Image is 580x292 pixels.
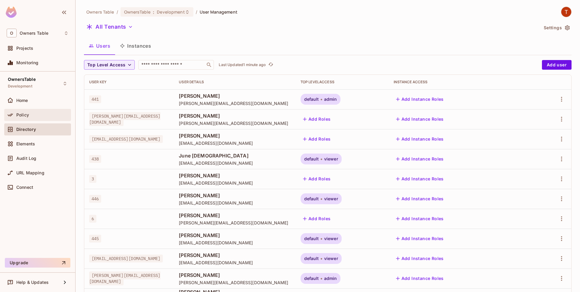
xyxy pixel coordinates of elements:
[16,170,44,175] span: URL Mapping
[84,38,115,53] button: Users
[16,156,36,161] span: Audit Log
[89,271,160,285] span: [PERSON_NAME][EMAIL_ADDRESS][DOMAIN_NAME]
[84,22,135,32] button: All Tenants
[117,9,118,15] li: /
[16,98,28,103] span: Home
[89,235,101,243] span: 445
[561,7,571,17] img: TableSteaks Development
[541,23,572,33] button: Settings
[179,240,291,246] span: [EMAIL_ADDRESS][DOMAIN_NAME]
[266,61,274,68] span: Click to refresh data
[179,160,291,166] span: [EMAIL_ADDRESS][DOMAIN_NAME]
[16,280,49,285] span: Help & Updates
[16,185,33,190] span: Connect
[179,100,291,106] span: [PERSON_NAME][EMAIL_ADDRESS][DOMAIN_NAME]
[268,62,273,68] span: refresh
[179,93,291,99] span: [PERSON_NAME]
[179,120,291,126] span: [PERSON_NAME][EMAIL_ADDRESS][DOMAIN_NAME]
[179,232,291,239] span: [PERSON_NAME]
[324,157,338,161] span: viewer
[304,276,319,281] span: default
[179,192,291,199] span: [PERSON_NAME]
[196,9,197,15] li: /
[304,236,319,241] span: default
[394,174,446,184] button: Add Instance Roles
[301,214,333,224] button: Add Roles
[304,256,319,261] span: default
[86,9,114,15] span: the active workspace
[89,255,163,262] span: [EMAIL_ADDRESS][DOMAIN_NAME]
[394,134,446,144] button: Add Instance Roles
[324,256,338,261] span: viewer
[89,80,169,84] div: User Key
[179,272,291,278] span: [PERSON_NAME]
[179,140,291,146] span: [EMAIL_ADDRESS][DOMAIN_NAME]
[89,175,96,183] span: 3
[16,127,36,132] span: Directory
[16,46,33,51] span: Projects
[16,141,35,146] span: Elements
[179,260,291,265] span: [EMAIL_ADDRESS][DOMAIN_NAME]
[179,180,291,186] span: [EMAIL_ADDRESS][DOMAIN_NAME]
[87,61,125,69] span: Top Level Access
[394,194,446,204] button: Add Instance Roles
[394,114,446,124] button: Add Instance Roles
[542,60,572,70] button: Add user
[179,113,291,119] span: [PERSON_NAME]
[394,94,446,104] button: Add Instance Roles
[179,172,291,179] span: [PERSON_NAME]
[394,214,446,224] button: Add Instance Roles
[394,254,446,263] button: Add Instance Roles
[157,9,185,15] span: Development
[179,132,291,139] span: [PERSON_NAME]
[179,152,291,159] span: June [DEMOGRAPHIC_DATA]
[179,220,291,226] span: [PERSON_NAME][EMAIL_ADDRESS][DOMAIN_NAME]
[115,38,156,53] button: Instances
[179,80,291,84] div: User Details
[89,135,163,143] span: [EMAIL_ADDRESS][DOMAIN_NAME]
[394,234,446,243] button: Add Instance Roles
[7,29,17,37] span: O
[304,196,319,201] span: default
[16,60,39,65] span: Monitoring
[179,200,291,206] span: [EMAIL_ADDRESS][DOMAIN_NAME]
[6,7,17,18] img: SReyMgAAAABJRU5ErkJggg==
[324,196,338,201] span: viewer
[124,9,150,15] span: OwnersTable
[8,84,32,89] span: Development
[304,157,319,161] span: default
[324,276,337,281] span: admin
[301,80,384,84] div: Top Level Access
[301,134,333,144] button: Add Roles
[394,80,531,84] div: Instance Access
[179,252,291,259] span: [PERSON_NAME]
[89,215,96,223] span: 6
[89,95,101,103] span: 441
[394,154,446,164] button: Add Instance Roles
[179,280,291,285] span: [PERSON_NAME][EMAIL_ADDRESS][DOMAIN_NAME]
[301,174,333,184] button: Add Roles
[200,9,237,15] span: User Management
[219,62,266,67] p: Last Updated 1 minute ago
[179,212,291,219] span: [PERSON_NAME]
[153,10,155,14] span: :
[84,60,135,70] button: Top Level Access
[20,31,48,36] span: Workspace: Owners Table
[16,113,29,117] span: Policy
[324,236,338,241] span: viewer
[89,112,160,126] span: [PERSON_NAME][EMAIL_ADDRESS][DOMAIN_NAME]
[5,258,70,268] button: Upgrade
[8,77,36,82] span: OwnersTable
[89,155,101,163] span: 438
[324,97,337,102] span: admin
[267,61,274,68] button: refresh
[304,97,319,102] span: default
[301,114,333,124] button: Add Roles
[394,274,446,283] button: Add Instance Roles
[89,195,101,203] span: 446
